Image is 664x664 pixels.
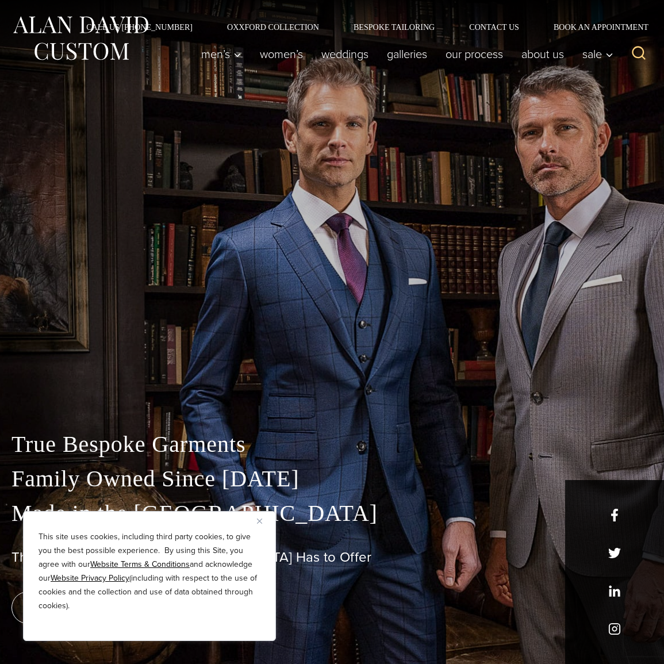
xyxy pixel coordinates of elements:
h1: The Best Custom Suits [GEOGRAPHIC_DATA] Has to Offer [11,549,653,566]
a: Book an Appointment [536,23,653,31]
img: Alan David Custom [11,13,149,64]
span: Men’s [201,48,241,60]
a: Our Process [436,43,512,66]
a: Website Terms & Conditions [90,558,190,570]
a: Call Us [PHONE_NUMBER] [69,23,210,31]
button: Close [257,514,271,528]
a: Bespoke Tailoring [336,23,452,31]
p: True Bespoke Garments Family Owned Since [DATE] Made in the [GEOGRAPHIC_DATA] [11,427,653,531]
a: Galleries [378,43,436,66]
a: Oxxford Collection [210,23,336,31]
span: Sale [582,48,613,60]
nav: Primary Navigation [192,43,619,66]
p: This site uses cookies, including third party cookies, to give you the best possible experience. ... [39,530,260,613]
a: Contact Us [452,23,536,31]
a: weddings [312,43,378,66]
a: About Us [512,43,573,66]
a: Website Privacy Policy [51,572,129,584]
img: Close [257,519,262,524]
button: View Search Form [625,40,653,68]
a: Women’s [251,43,312,66]
nav: Secondary Navigation [69,23,653,31]
a: book an appointment [11,592,172,624]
